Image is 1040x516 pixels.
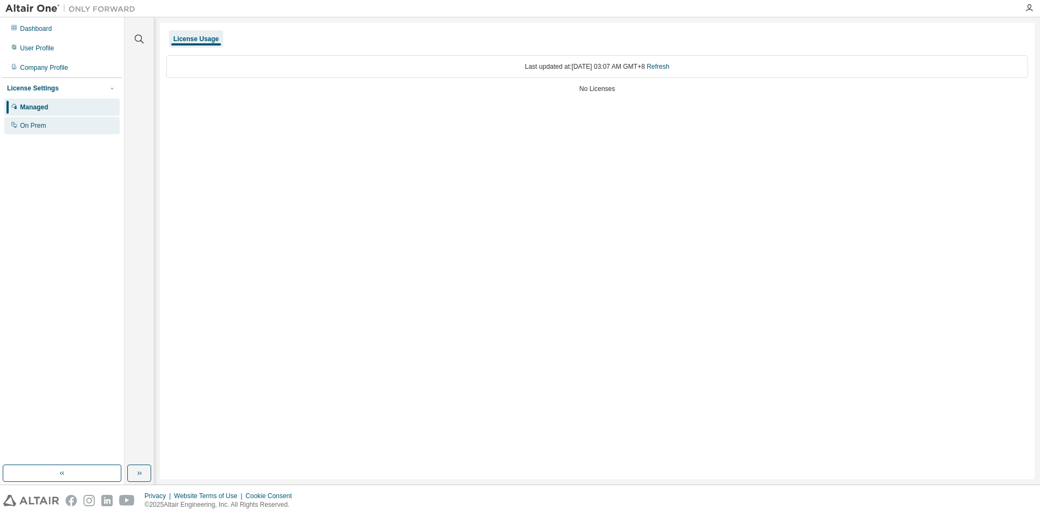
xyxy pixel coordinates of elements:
[7,84,58,93] div: License Settings
[3,495,59,506] img: altair_logo.svg
[20,24,52,33] div: Dashboard
[66,495,77,506] img: facebook.svg
[647,63,669,70] a: Refresh
[145,500,298,510] p: © 2025 Altair Engineering, Inc. All Rights Reserved.
[101,495,113,506] img: linkedin.svg
[119,495,135,506] img: youtube.svg
[5,3,141,14] img: Altair One
[20,44,54,53] div: User Profile
[173,35,219,43] div: License Usage
[166,55,1028,78] div: Last updated at: [DATE] 03:07 AM GMT+8
[83,495,95,506] img: instagram.svg
[20,103,48,112] div: Managed
[166,84,1028,93] div: No Licenses
[20,121,46,130] div: On Prem
[145,492,174,500] div: Privacy
[174,492,245,500] div: Website Terms of Use
[245,492,298,500] div: Cookie Consent
[20,63,68,72] div: Company Profile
